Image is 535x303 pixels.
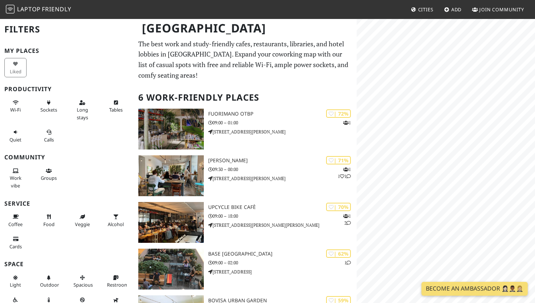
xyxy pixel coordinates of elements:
[10,175,21,189] span: People working
[105,211,127,230] button: Alcohol
[4,200,130,207] h3: Service
[344,259,351,266] p: 1
[138,109,204,149] img: Fuorimano OTBP
[105,272,127,291] button: Restroom
[469,3,527,16] a: Join Community
[9,136,21,143] span: Quiet
[326,156,351,164] div: | 71%
[4,154,130,161] h3: Community
[4,233,27,252] button: Cards
[326,203,351,211] div: | 70%
[42,5,71,13] span: Friendly
[408,3,436,16] a: Cities
[41,175,57,181] span: Group tables
[208,175,357,182] p: [STREET_ADDRESS][PERSON_NAME]
[17,5,41,13] span: Laptop
[109,106,123,113] span: Work-friendly tables
[105,97,127,116] button: Tables
[4,211,27,230] button: Coffee
[208,119,357,126] p: 09:00 – 01:00
[441,3,465,16] a: Add
[4,97,27,116] button: Wi-Fi
[71,211,94,230] button: Veggie
[107,281,128,288] span: Restroom
[10,106,21,113] span: Stable Wi-Fi
[40,106,57,113] span: Power sockets
[71,97,94,123] button: Long stays
[338,166,351,180] p: 1 1 1
[134,109,357,149] a: Fuorimano OTBP | 72% 1 Fuorimano OTBP 09:00 – 01:00 [STREET_ADDRESS][PERSON_NAME]
[134,202,357,243] a: Upcycle Bike Cafè | 70% 12 Upcycle Bike Cafè 09:00 – 18:00 [STREET_ADDRESS][PERSON_NAME][PERSON_N...
[138,155,204,196] img: oTTo
[74,281,93,288] span: Spacious
[4,261,130,268] h3: Space
[108,221,124,228] span: Alcohol
[134,249,357,290] a: BASE Milano | 62% 1 BASE [GEOGRAPHIC_DATA] 09:00 – 02:00 [STREET_ADDRESS]
[4,165,27,191] button: Work vibe
[418,6,433,13] span: Cities
[343,213,351,226] p: 1 2
[208,222,357,229] p: [STREET_ADDRESS][PERSON_NAME][PERSON_NAME]
[208,204,357,210] h3: Upcycle Bike Cafè
[38,272,60,291] button: Outdoor
[4,86,130,93] h3: Productivity
[8,221,23,228] span: Coffee
[208,251,357,257] h3: BASE [GEOGRAPHIC_DATA]
[136,18,356,38] h1: [GEOGRAPHIC_DATA]
[134,155,357,196] a: oTTo | 71% 111 [PERSON_NAME] 09:30 – 00:00 [STREET_ADDRESS][PERSON_NAME]
[451,6,462,13] span: Add
[208,213,357,220] p: 09:00 – 18:00
[421,282,528,296] a: Become an Ambassador 🤵🏻‍♀️🤵🏾‍♂️🤵🏼‍♀️
[343,119,351,126] p: 1
[10,281,21,288] span: Natural light
[38,165,60,184] button: Groups
[71,272,94,291] button: Spacious
[208,268,357,275] p: [STREET_ADDRESS]
[6,3,71,16] a: LaptopFriendly LaptopFriendly
[44,136,54,143] span: Video/audio calls
[138,202,204,243] img: Upcycle Bike Cafè
[4,47,130,54] h3: My Places
[208,111,357,117] h3: Fuorimano OTBP
[4,272,27,291] button: Light
[479,6,524,13] span: Join Community
[138,249,204,290] img: BASE Milano
[208,128,357,135] p: [STREET_ADDRESS][PERSON_NAME]
[326,109,351,118] div: | 72%
[38,126,60,145] button: Calls
[208,158,357,164] h3: [PERSON_NAME]
[6,5,15,13] img: LaptopFriendly
[9,243,22,250] span: Credit cards
[77,106,88,120] span: Long stays
[75,221,90,228] span: Veggie
[138,86,353,109] h2: 6 Work-Friendly Places
[4,126,27,145] button: Quiet
[138,39,353,81] p: The best work and study-friendly cafes, restaurants, libraries, and hotel lobbies in [GEOGRAPHIC_...
[4,18,130,40] h2: Filters
[40,281,59,288] span: Outdoor area
[43,221,55,228] span: Food
[38,97,60,116] button: Sockets
[326,249,351,258] div: | 62%
[208,259,357,266] p: 09:00 – 02:00
[38,211,60,230] button: Food
[208,166,357,173] p: 09:30 – 00:00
